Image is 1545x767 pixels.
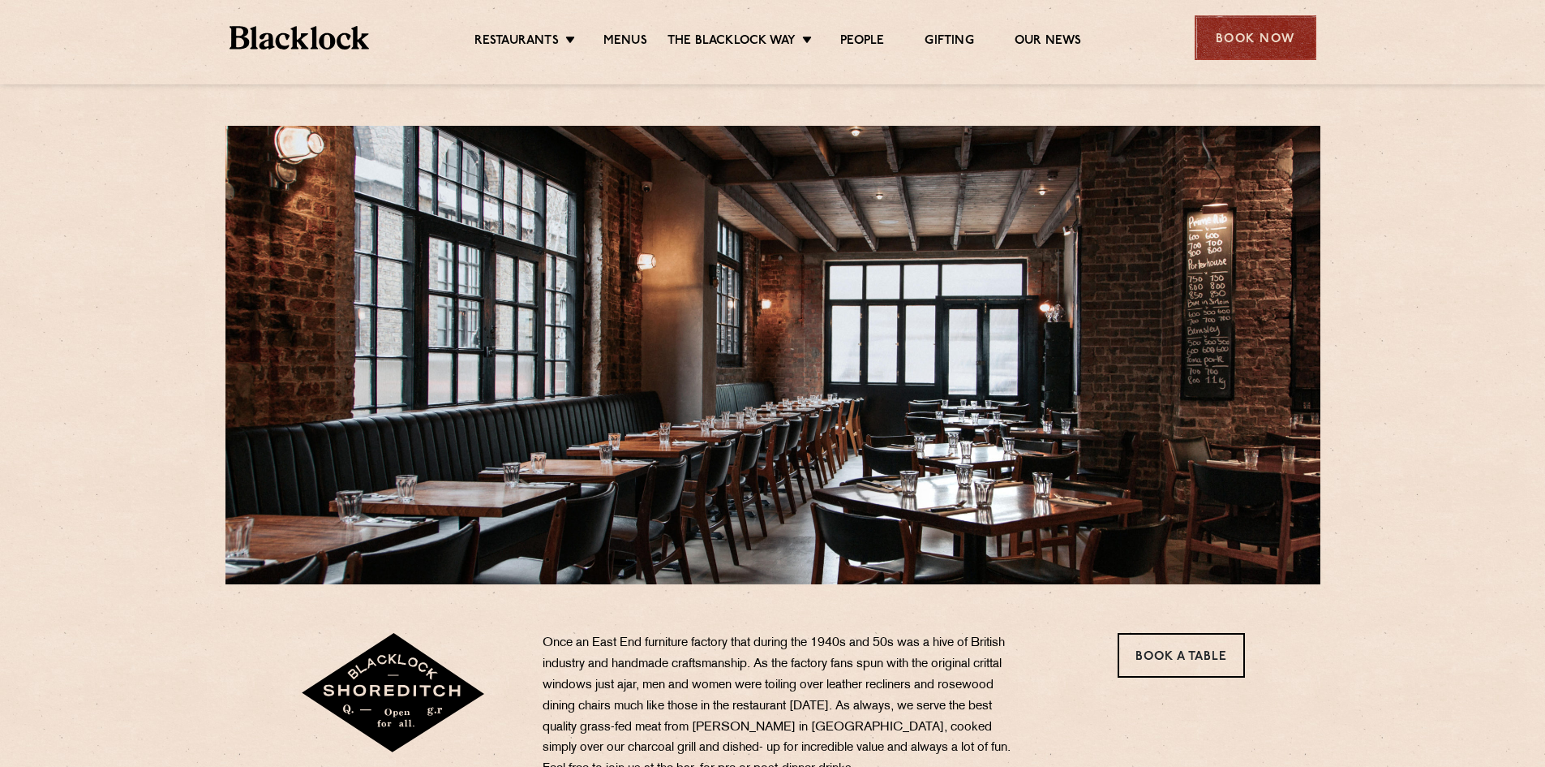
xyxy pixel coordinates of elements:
a: Restaurants [474,33,559,51]
a: The Blacklock Way [667,33,796,51]
a: Menus [603,33,647,51]
img: Shoreditch-stamp-v2-default.svg [300,633,487,755]
a: Gifting [925,33,973,51]
a: People [840,33,884,51]
img: BL_Textured_Logo-footer-cropped.svg [230,26,370,50]
a: Our News [1015,33,1082,51]
div: Book Now [1195,15,1316,60]
a: Book a Table [1118,633,1245,678]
